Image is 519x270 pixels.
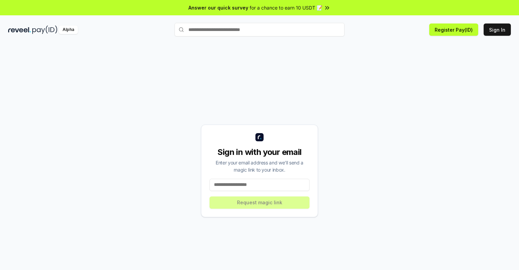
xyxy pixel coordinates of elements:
img: logo_small [255,133,264,141]
img: reveel_dark [8,26,31,34]
div: Alpha [59,26,78,34]
span: Answer our quick survey [188,4,248,11]
button: Sign In [484,23,511,36]
img: pay_id [32,26,57,34]
div: Enter your email address and we’ll send a magic link to your inbox. [210,159,309,173]
div: Sign in with your email [210,147,309,158]
span: for a chance to earn 10 USDT 📝 [250,4,322,11]
button: Register Pay(ID) [429,23,478,36]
